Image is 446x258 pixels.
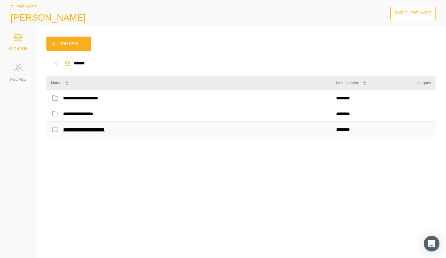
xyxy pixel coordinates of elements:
[390,6,436,20] button: Exit Client Mode
[418,80,431,86] div: Legacy
[336,80,359,86] div: Last Updated
[10,5,37,9] span: CLIENT MODE
[9,45,27,52] div: STORAGE
[46,37,91,51] button: Add New
[395,10,431,16] div: Exit Client Mode
[60,41,78,47] div: Add New
[424,236,439,251] div: Open Intercom Messenger
[51,80,61,86] div: Name
[10,12,86,23] span: [PERSON_NAME]
[10,76,26,83] div: PEOPLE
